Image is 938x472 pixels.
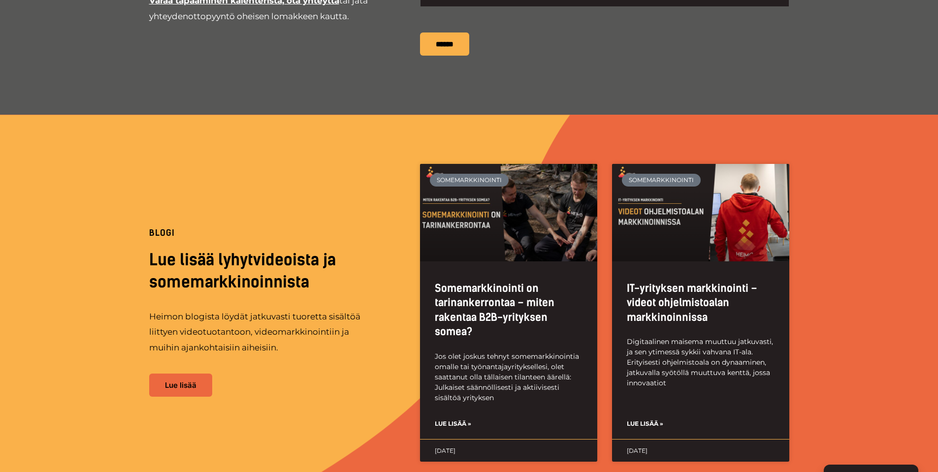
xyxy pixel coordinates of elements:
[627,282,757,323] a: IT-yrityksen markkinointi – videot ohjelmistoalan markkinoinnissa
[627,337,775,388] p: Digitaalinen maisema muuttuu jatkuvasti, ja sen ytimessä sykkii vahvana IT-ala. Erityisesti ohjel...
[149,229,395,237] p: Blogi
[149,249,395,293] h3: Lue lisää lyhytvideoista ja somemarkkinoinnista
[435,447,455,454] span: [DATE]
[612,164,789,261] a: IT-yrityksen markkinointiin kannattaa hyödyntää liikkuvaa kuvaa. Videot ohjelmistoalan markkinoin...
[420,164,597,261] a: Somemarkkinointi on tarinankerrontaa myös B2B-liiketoiminnassa.
[149,374,212,397] a: Lue lisää
[627,418,663,429] a: Read more about IT-yrityksen markkinointi – videot ohjelmistoalan markkinoinnissa
[149,309,371,356] p: Heimon blogista löydät jatkuvasti tuoretta sisältöä liittyen videotuotantoon, videomarkkinointiin...
[430,174,509,187] div: Somemarkkinointi
[435,351,582,403] p: Jos olet joskus tehnyt somemarkkinointia omalle tai työnantajayrityksellesi, olet saattanut olla ...
[165,381,196,389] span: Lue lisää
[435,418,471,429] a: Read more about Somemarkkinointi on tarinankerrontaa – miten rakentaa B2B-yrityksen somea?
[622,174,701,187] div: Somemarkkinointi
[627,447,647,454] span: [DATE]
[435,282,554,338] a: Somemarkkinointi on tarinankerrontaa – miten rakentaa B2B-yrityksen somea?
